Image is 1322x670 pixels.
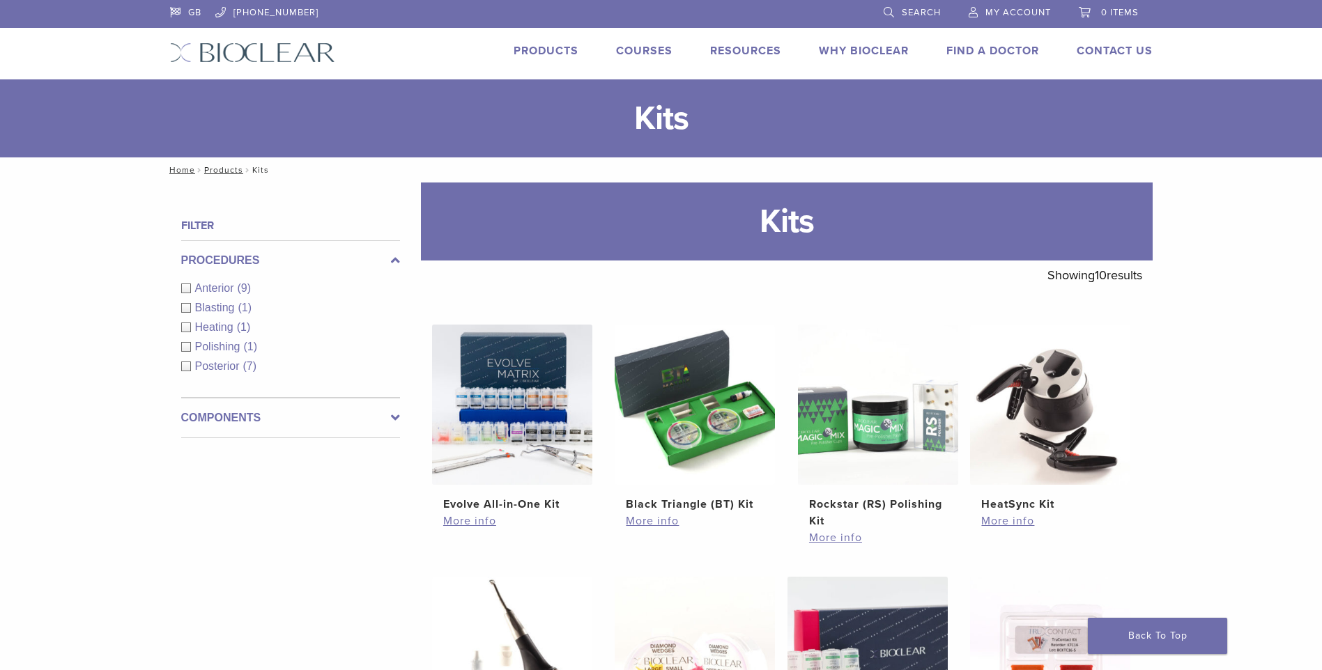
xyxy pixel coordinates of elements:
[710,44,781,58] a: Resources
[902,7,941,18] span: Search
[181,252,400,269] label: Procedures
[204,165,243,175] a: Products
[981,513,1119,529] a: More info
[1088,618,1227,654] a: Back To Top
[195,282,238,294] span: Anterior
[809,496,947,529] h2: Rockstar (RS) Polishing Kit
[170,42,335,63] img: Bioclear
[615,325,775,485] img: Black Triangle (BT) Kit
[626,496,764,513] h2: Black Triangle (BT) Kit
[969,325,1132,513] a: HeatSync KitHeatSync Kit
[195,166,204,173] span: /
[432,325,592,485] img: Evolve All-in-One Kit
[181,217,400,234] h4: Filter
[195,302,238,313] span: Blasting
[514,44,578,58] a: Products
[181,410,400,426] label: Components
[819,44,909,58] a: Why Bioclear
[797,325,960,529] a: Rockstar (RS) Polishing KitRockstar (RS) Polishing Kit
[237,321,251,333] span: (1)
[243,166,252,173] span: /
[1077,44,1153,58] a: Contact Us
[616,44,672,58] a: Courses
[1047,260,1142,290] p: Showing results
[243,341,257,352] span: (1)
[626,513,764,529] a: More info
[421,182,1153,260] h1: Kits
[243,360,257,372] span: (7)
[985,7,1051,18] span: My Account
[431,325,594,513] a: Evolve All-in-One KitEvolve All-in-One Kit
[238,302,252,313] span: (1)
[798,325,958,485] img: Rockstar (RS) Polishing Kit
[809,529,947,546] a: More info
[165,165,195,175] a: Home
[443,496,581,513] h2: Evolve All-in-One Kit
[443,513,581,529] a: More info
[195,321,237,333] span: Heating
[1095,267,1107,283] span: 10
[946,44,1039,58] a: Find A Doctor
[195,341,244,352] span: Polishing
[981,496,1119,513] h2: HeatSync Kit
[238,282,252,294] span: (9)
[1101,7,1139,18] span: 0 items
[160,157,1163,182] nav: Kits
[195,360,243,372] span: Posterior
[970,325,1130,485] img: HeatSync Kit
[614,325,776,513] a: Black Triangle (BT) KitBlack Triangle (BT) Kit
